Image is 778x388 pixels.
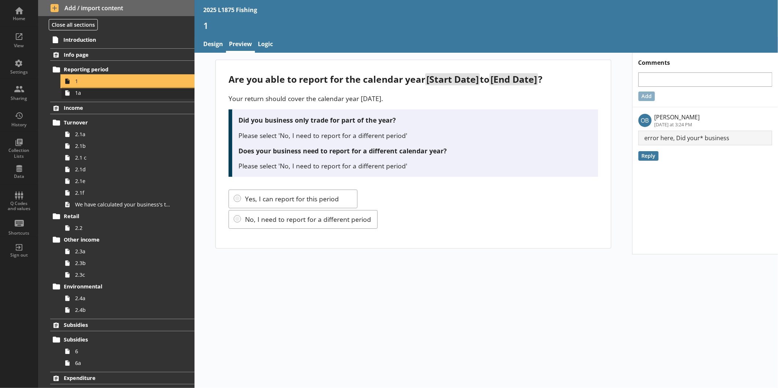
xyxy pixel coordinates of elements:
a: Turnover [50,117,194,128]
span: Reporting period [64,66,168,73]
p: OB [638,114,652,127]
li: Environmental2.4a2.4b [53,281,194,316]
a: 2.3b [62,257,194,269]
p: Please select 'No, I need to report for a different period' [238,131,592,140]
a: 2.4b [62,304,194,316]
li: Other income2.3a2.3b2.3c [53,234,194,281]
li: SubsidiesSubsidies66a [38,319,194,369]
span: 2.1f [75,189,171,196]
span: Income [64,104,168,111]
span: 1a [75,89,171,96]
span: Turnover [64,119,168,126]
p: [PERSON_NAME] [655,113,700,121]
span: Other income [64,236,168,243]
p: Please select 'No, I need to report for a different period' [238,161,592,170]
div: Q Codes and values [6,201,32,212]
div: History [6,122,32,128]
span: [Start Date] [425,73,480,85]
span: 2.4b [75,306,171,313]
a: 1 [62,75,194,87]
a: 2.1e [62,175,194,187]
span: 2.3a [75,248,171,255]
span: We have calculated your business's total turnover for the reporting period to be [total]. Is that... [75,201,171,208]
a: Subsidies [50,319,194,331]
a: Environmental [50,281,194,292]
li: IncomeTurnover2.1a2.1b2.1 c2.1d2.1e2.1fWe have calculated your business's total turnover for the ... [38,102,194,316]
span: Introduction [63,36,168,43]
strong: Did you business only trade for part of the year? [238,116,396,124]
li: Turnover2.1a2.1b2.1 c2.1d2.1e2.1fWe have calculated your business's total turnover for the report... [53,117,194,210]
a: Other income [50,234,194,246]
a: We have calculated your business's total turnover for the reporting period to be [total]. Is that... [62,199,194,210]
a: 2.2 [62,222,194,234]
a: 2.1a [62,128,194,140]
button: Close all sections [49,19,98,30]
a: Retail [50,210,194,222]
span: 2.4a [75,295,171,302]
a: Logic [255,37,276,53]
div: Shortcuts [6,230,32,236]
span: 2.2 [75,224,171,231]
a: 2.3a [62,246,194,257]
a: Reporting period [50,64,194,75]
a: 2.1f [62,187,194,199]
span: 2.3b [75,260,171,266]
a: Income [50,102,194,114]
div: Sharing [6,96,32,101]
div: Settings [6,69,32,75]
span: Retail [64,213,168,220]
a: Expenditure [50,372,194,384]
h1: Comments [633,53,778,67]
span: 2.3c [75,271,171,278]
p: [DATE] at 3:24 PM [655,121,700,128]
span: Environmental [64,283,168,290]
span: Add / import content [51,4,182,12]
span: Expenditure [64,374,168,381]
div: Home [6,16,32,22]
span: 2.1 c [75,154,171,161]
span: Subsidies [64,336,168,343]
span: [End Date] [489,73,538,85]
a: 1a [62,87,194,99]
span: 2.1d [75,166,171,173]
li: Retail2.2 [53,210,194,234]
a: Subsidies [50,334,194,346]
li: Reporting period11a [53,64,194,99]
a: 2.1 c [62,152,194,164]
span: 2.1b [75,142,171,149]
a: 2.4a [62,292,194,304]
div: Are you able to report for the calendar year to ? [229,73,598,85]
div: Collection Lists [6,148,32,159]
li: Info pageReporting period11a [38,48,194,98]
p: Your return should cover the calendar year [DATE]. [229,94,598,103]
span: Subsidies [64,321,168,328]
a: 6 [62,346,194,357]
li: Subsidies66a [53,334,194,369]
a: Info page [50,48,194,61]
a: 6a [62,357,194,369]
span: 6a [75,359,171,366]
span: 2.1e [75,178,171,184]
div: Sign out [6,252,32,258]
span: Info page [64,51,168,58]
div: Data [6,174,32,179]
h1: 1 [203,20,769,31]
a: Design [200,37,226,53]
div: View [6,43,32,49]
a: Preview [226,37,255,53]
p: error here, Did your* business [638,131,772,145]
div: 2025 L1875 Fishing [203,6,257,14]
a: Introduction [50,34,194,45]
a: 2.1b [62,140,194,152]
span: 2.1a [75,131,171,138]
a: 2.3c [62,269,194,281]
strong: Does your business need to report for a different calendar year? [238,146,447,155]
a: 2.1d [62,164,194,175]
span: 1 [75,78,171,85]
span: 6 [75,348,171,355]
button: Reply [638,151,659,161]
